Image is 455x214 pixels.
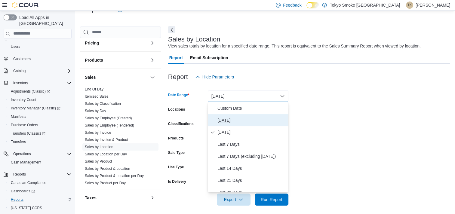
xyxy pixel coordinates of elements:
button: Users [6,42,74,51]
span: Manifests [8,113,72,120]
p: | [402,2,404,9]
span: Last 30 Days [217,189,286,196]
div: Tristan Kovachik [406,2,413,9]
span: Sales by Product & Location [85,166,130,171]
button: Customers [1,54,74,63]
span: Sales by Location per Day [85,152,127,157]
a: Sales by Product & Location per Day [85,174,144,178]
label: Is Delivery [168,179,186,184]
a: Sales by Invoice & Product [85,138,128,142]
span: Sales by Employee (Tendered) [85,123,134,128]
a: End Of Day [85,87,103,91]
a: Transfers (Classic) [6,129,74,138]
span: Hide Parameters [202,74,234,80]
span: Manifests [11,114,26,119]
p: [PERSON_NAME] [416,2,450,9]
a: Sales by Location [85,145,113,149]
span: Sales by Invoice [85,130,111,135]
label: Products [168,136,184,141]
button: Sales [149,74,156,81]
span: Dashboards [8,188,72,195]
button: Sales [85,74,148,80]
button: Products [85,57,148,63]
a: Inventory Manager (Classic) [8,105,63,112]
button: [US_STATE] CCRS [6,204,74,212]
span: Reports [11,197,23,202]
button: Cash Management [6,158,74,167]
span: Sales by Product per Day [85,181,126,185]
a: Purchase Orders [8,121,41,129]
a: Sales by Invoice [85,130,111,135]
a: Sales by Product & Location [85,167,130,171]
a: Sales by Product [85,159,112,164]
button: Pricing [85,40,148,46]
a: Sales by Classification [85,102,121,106]
span: Last 21 Days [217,177,286,184]
span: Purchase Orders [8,121,72,129]
span: Itemized Sales [85,94,109,99]
label: Sale Type [168,150,185,155]
a: Inventory Count [8,96,39,103]
button: Next [168,26,175,33]
a: Dashboards [8,188,37,195]
button: Reports [1,170,74,179]
button: Purchase Orders [6,121,74,129]
a: Sales by Employee (Created) [85,116,132,120]
span: Inventory Manager (Classic) [8,105,72,112]
button: Taxes [85,195,148,201]
a: Itemized Sales [85,94,109,99]
span: Reports [11,171,72,178]
a: Adjustments (Classic) [8,88,53,95]
span: Sales by Product & Location per Day [85,173,144,178]
a: Transfers (Classic) [8,130,48,137]
a: Customers [11,55,33,63]
h3: Taxes [85,195,97,201]
a: Canadian Compliance [8,179,49,186]
button: Canadian Compliance [6,179,74,187]
span: Last 14 Days [217,165,286,172]
span: Run Report [261,197,282,203]
span: Users [8,43,72,50]
h3: Pricing [85,40,99,46]
span: Catalog [13,69,26,73]
button: Inventory Count [6,96,74,104]
h3: Sales [85,74,96,80]
h3: Sales by Location [168,36,220,43]
a: Transfers [8,138,28,145]
button: Export [217,194,251,206]
span: Transfers [11,139,26,144]
button: Manifests [6,112,74,121]
a: Sales by Day [85,109,106,113]
span: Export [220,194,247,206]
span: Canadian Compliance [8,179,72,186]
button: Hide Parameters [193,71,236,83]
span: Sales by Employee (Created) [85,116,132,121]
button: Products [149,57,156,64]
span: [US_STATE] CCRS [11,206,42,210]
span: Cash Management [11,160,41,165]
span: Inventory Count [8,96,72,103]
a: Dashboards [6,187,74,195]
span: Catalog [11,67,72,75]
span: [DATE] [217,129,286,136]
span: Email Subscription [190,52,228,64]
span: Reports [13,172,26,177]
span: Feedback [283,2,301,8]
h3: Products [85,57,103,63]
label: Classifications [168,121,194,126]
button: Inventory [1,79,74,87]
span: Last 7 Days (excluding [DATE]) [217,153,286,160]
button: Transfers [6,138,74,146]
a: Reports [8,196,26,203]
span: Customers [11,55,72,63]
a: Sales by Product per Day [85,181,126,185]
label: Use Type [168,165,184,170]
span: Washington CCRS [8,204,72,212]
button: Catalog [11,67,28,75]
a: Manifests [8,113,29,120]
span: Inventory [11,79,72,87]
button: Operations [1,150,74,158]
